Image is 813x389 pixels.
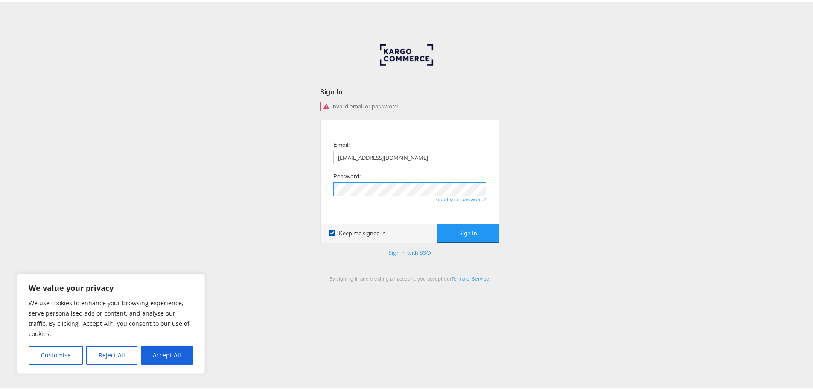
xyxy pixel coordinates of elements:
button: Reject All [86,344,137,363]
button: Sign In [437,222,499,241]
div: We value your privacy [17,272,205,372]
a: Terms of Service [452,274,489,280]
a: Forgot your password? [434,194,486,201]
div: Invalid email or password. [320,101,499,109]
p: We use cookies to enhance your browsing experience, serve personalised ads or content, and analys... [29,296,193,337]
button: Customise [29,344,83,363]
label: Email: [333,139,350,147]
label: Password: [333,171,361,179]
label: Keep me signed in [329,228,386,236]
div: By signing in and creating an account, you accept our . [320,274,499,280]
div: Sign In [320,85,499,95]
input: Email [333,149,486,163]
button: Accept All [141,344,193,363]
p: We value your privacy [29,281,193,291]
a: Sign in with SSO [388,247,431,255]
